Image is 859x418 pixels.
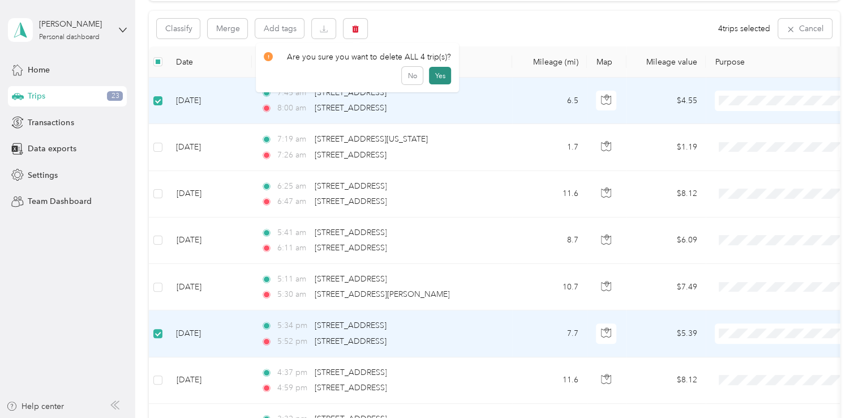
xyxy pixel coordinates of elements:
td: [DATE] [167,78,252,124]
td: [DATE] [167,357,252,404]
span: 7:19 am [277,133,310,146]
span: 5:11 am [277,273,310,285]
span: [STREET_ADDRESS] [315,383,386,393]
span: 5:34 pm [277,319,310,332]
td: $7.49 [626,264,706,310]
span: [STREET_ADDRESS] [315,368,386,377]
span: Home [28,64,50,76]
span: 5:52 pm [277,335,310,348]
th: Mileage (mi) [512,46,587,78]
span: [STREET_ADDRESS] [315,274,386,284]
span: Settings [28,169,58,181]
span: 8:00 am [277,102,310,114]
td: 11.6 [512,357,587,404]
span: Trips [28,90,45,102]
span: [STREET_ADDRESS] [315,336,386,346]
td: 7.7 [512,310,587,357]
span: [STREET_ADDRESS] [315,243,386,253]
div: [PERSON_NAME] [39,18,110,30]
span: 6:11 am [277,242,310,254]
td: $8.12 [626,171,706,217]
span: Data exports [28,143,76,155]
span: [STREET_ADDRESS] [315,321,386,330]
span: [STREET_ADDRESS] [315,88,386,97]
span: [STREET_ADDRESS] [315,150,386,160]
span: [STREET_ADDRESS] [315,103,386,113]
td: $1.19 [626,124,706,170]
td: $4.55 [626,78,706,124]
td: $8.12 [626,357,706,404]
button: Merge [208,19,247,39]
td: [DATE] [167,124,252,170]
th: Mileage value [626,46,706,78]
span: [STREET_ADDRESS][PERSON_NAME] [315,289,449,299]
span: 4:37 pm [277,366,310,379]
span: Team Dashboard [28,195,91,207]
button: No [402,67,423,85]
td: [DATE] [167,171,252,217]
div: Are you sure you want to delete ALL 4 trip(s)? [264,51,451,63]
td: $6.09 [626,217,706,264]
span: 5:30 am [277,288,310,301]
span: 6:47 am [277,195,310,208]
td: $5.39 [626,310,706,357]
button: Classify [157,19,200,39]
span: [STREET_ADDRESS] [315,228,386,237]
td: [DATE] [167,310,252,357]
span: [STREET_ADDRESS] [315,197,386,206]
button: Add tags [255,19,304,38]
button: Help center [6,400,64,412]
span: 4:59 pm [277,382,310,394]
td: [DATE] [167,264,252,310]
td: 8.7 [512,217,587,264]
div: Personal dashboard [39,34,100,41]
span: 23 [107,91,123,101]
span: 7:26 am [277,149,310,161]
span: Transactions [28,117,74,129]
span: 4 trips selected [718,23,770,35]
td: 1.7 [512,124,587,170]
span: [STREET_ADDRESS] [315,181,386,191]
th: Locations [252,46,512,78]
span: 5:41 am [277,227,310,239]
th: Map [587,46,626,78]
button: Yes [429,67,451,85]
iframe: Everlance-gr Chat Button Frame [796,355,859,418]
td: [DATE] [167,217,252,264]
span: 6:25 am [277,180,310,193]
button: Cancel [778,19,832,39]
th: Date [167,46,252,78]
span: 7:45 am [277,87,310,99]
td: 6.5 [512,78,587,124]
td: 11.6 [512,171,587,217]
span: [STREET_ADDRESS][US_STATE] [315,134,428,144]
td: 10.7 [512,264,587,310]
